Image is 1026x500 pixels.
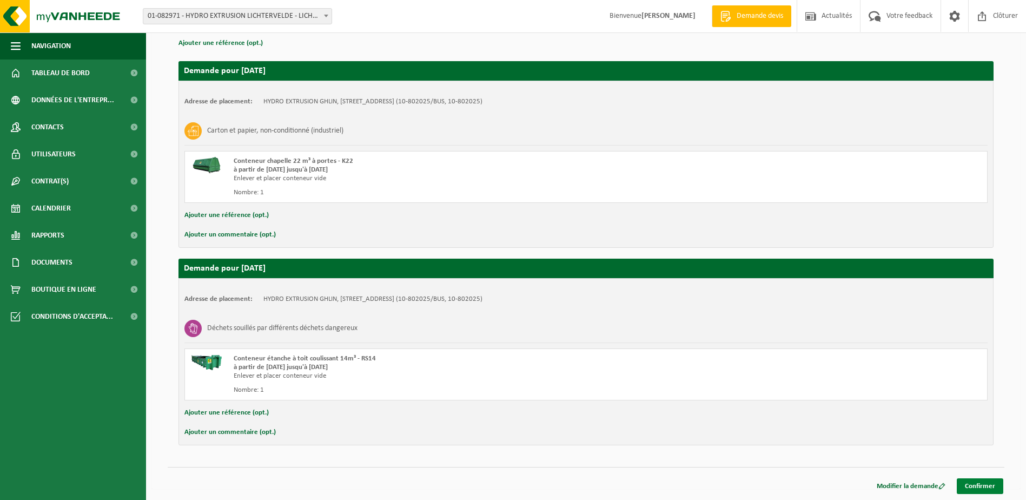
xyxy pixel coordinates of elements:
a: Modifier la demande [869,478,954,494]
button: Ajouter un commentaire (opt.) [184,228,276,242]
img: HK-RS-14-GN-00.png [190,354,223,371]
a: Demande devis [712,5,791,27]
span: Contrat(s) [31,168,69,195]
strong: à partir de [DATE] jusqu'à [DATE] [234,364,328,371]
span: Conditions d'accepta... [31,303,113,330]
strong: [PERSON_NAME] [641,12,696,20]
span: Rapports [31,222,64,249]
span: Navigation [31,32,71,60]
span: Données de l'entrepr... [31,87,114,114]
strong: Adresse de placement: [184,295,253,302]
span: Calendrier [31,195,71,222]
div: Nombre: 1 [234,188,630,197]
img: HK-XK-22-GN-00.png [190,157,223,173]
td: HYDRO EXTRUSION GHLIN, [STREET_ADDRESS] (10-802025/BUS, 10-802025) [263,295,482,304]
button: Ajouter un commentaire (opt.) [184,425,276,439]
a: Confirmer [957,478,1003,494]
span: 01-082971 - HYDRO EXTRUSION LICHTERVELDE - LICHTERVELDE [143,8,332,24]
span: Demande devis [734,11,786,22]
strong: à partir de [DATE] jusqu'à [DATE] [234,166,328,173]
strong: Demande pour [DATE] [184,264,266,273]
div: Nombre: 1 [234,386,630,394]
div: Enlever et placer conteneur vide [234,372,630,380]
h3: Déchets souillés par différents déchets dangereux [207,320,358,337]
button: Ajouter une référence (opt.) [178,36,263,50]
span: Contacts [31,114,64,141]
span: Utilisateurs [31,141,76,168]
span: Tableau de bord [31,60,90,87]
div: Enlever et placer conteneur vide [234,174,630,183]
span: Documents [31,249,72,276]
h3: Carton et papier, non-conditionné (industriel) [207,122,343,140]
button: Ajouter une référence (opt.) [184,406,269,420]
span: Conteneur chapelle 22 m³ à portes - K22 [234,157,353,165]
button: Ajouter une référence (opt.) [184,208,269,222]
span: 01-082971 - HYDRO EXTRUSION LICHTERVELDE - LICHTERVELDE [143,9,332,24]
strong: Demande pour [DATE] [184,67,266,75]
strong: Adresse de placement: [184,98,253,105]
span: Boutique en ligne [31,276,96,303]
span: Conteneur étanche à toit coulissant 14m³ - RS14 [234,355,376,362]
td: HYDRO EXTRUSION GHLIN, [STREET_ADDRESS] (10-802025/BUS, 10-802025) [263,97,482,106]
